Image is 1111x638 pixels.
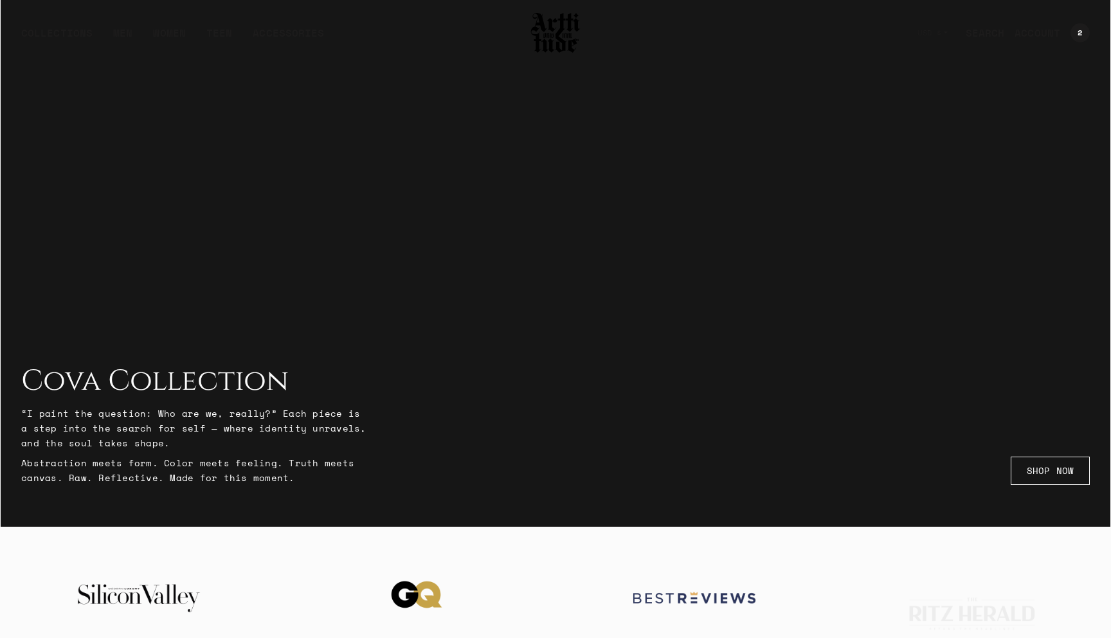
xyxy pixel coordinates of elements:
[11,25,334,51] ul: Main navigation
[21,365,368,398] h2: Cova Collection
[917,28,942,38] span: USD $
[21,406,368,450] p: “I paint the question: Who are we, really?” Each piece is a step into the search for self — where...
[253,25,324,51] div: ACCESSORIES
[955,20,1005,46] a: SEARCH
[1078,29,1082,37] span: 2
[910,19,955,47] button: USD $
[113,25,132,51] a: MEN
[206,25,232,51] a: TEEN
[530,11,581,55] img: Arttitude
[21,25,93,51] div: COLLECTIONS
[153,25,186,51] a: WOMEN
[1060,18,1090,48] a: Open cart
[1011,457,1090,485] a: SHOP NOW
[1004,20,1060,46] a: ACCOUNT
[21,455,368,485] p: Abstraction meets form. Color meets feeling. Truth meets canvas. Raw. Reflective. Made for this m...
